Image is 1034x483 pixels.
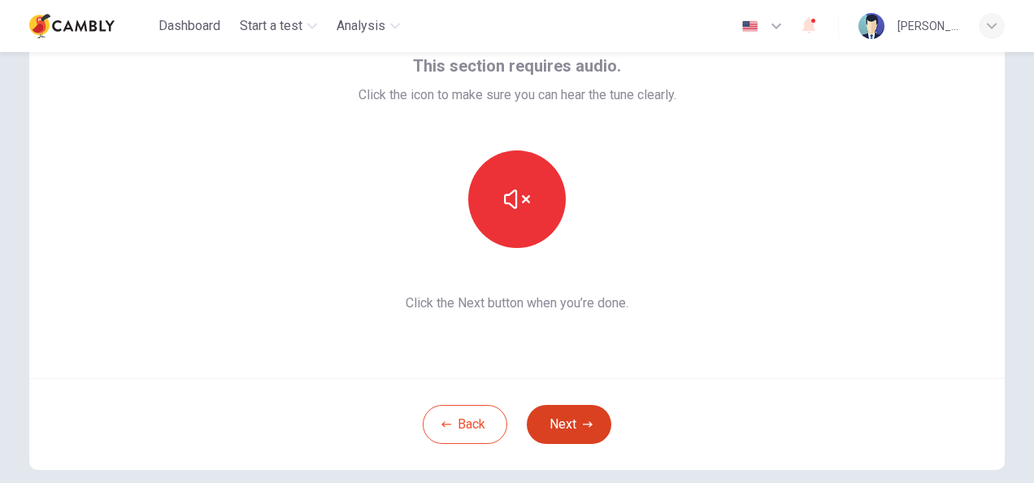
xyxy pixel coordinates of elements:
button: Next [527,405,611,444]
span: This section requires audio. [413,53,621,79]
img: Cambly logo [29,10,115,42]
img: Profile picture [858,13,884,39]
img: en [740,20,760,33]
div: [PERSON_NAME] [897,16,959,36]
span: Click the Next button when you’re done. [358,294,676,313]
a: Cambly logo [29,10,152,42]
span: Analysis [337,16,385,36]
button: Dashboard [152,11,227,41]
span: Click the icon to make sure you can hear the tune clearly. [358,85,676,105]
span: Dashboard [159,16,220,36]
button: Back [423,405,507,444]
span: Start a test [240,16,302,36]
button: Analysis [330,11,406,41]
button: Start a test [233,11,324,41]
